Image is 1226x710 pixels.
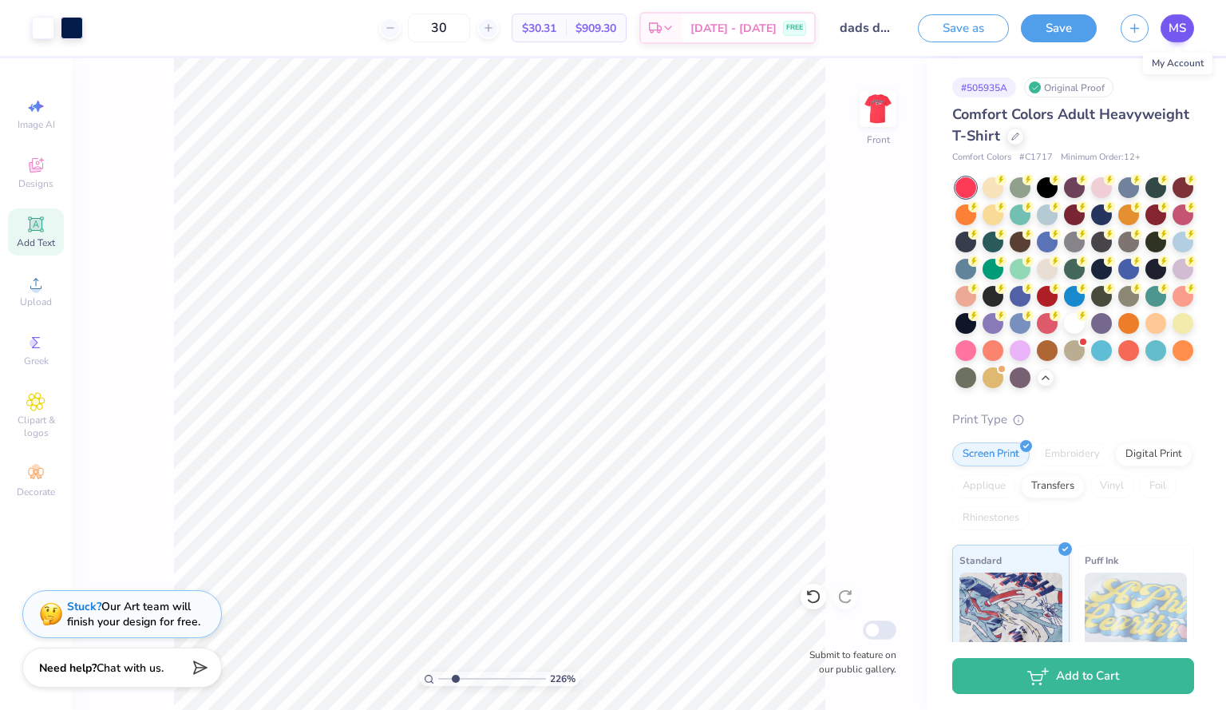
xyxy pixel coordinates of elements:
div: Transfers [1021,474,1085,498]
span: 226 % [550,672,575,686]
span: Add Text [17,236,55,249]
div: Rhinestones [952,506,1030,530]
span: Clipart & logos [8,414,64,439]
span: MS [1169,19,1186,38]
span: $30.31 [522,20,556,37]
div: Original Proof [1024,77,1113,97]
span: Designs [18,177,53,190]
button: Save as [918,14,1009,42]
span: Image AI [18,118,55,131]
div: # 505935A [952,77,1016,97]
span: Chat with us. [97,660,164,676]
img: Front [862,93,894,125]
div: Our Art team will finish your design for free. [67,599,200,629]
span: # C1717 [1019,151,1053,165]
div: Screen Print [952,442,1030,466]
strong: Stuck? [67,599,101,614]
div: Digital Print [1115,442,1192,466]
div: Applique [952,474,1016,498]
label: Submit to feature on our public gallery. [801,648,896,676]
span: Greek [24,355,49,367]
div: Embroidery [1034,442,1110,466]
div: My Account [1143,52,1212,74]
div: Foil [1139,474,1177,498]
span: Standard [959,552,1002,569]
img: Standard [959,573,1062,652]
span: Minimum Order: 12 + [1061,151,1141,165]
div: Print Type [952,411,1194,429]
span: Upload [20,296,52,308]
span: [DATE] - [DATE] [690,20,777,37]
span: Comfort Colors [952,151,1011,165]
img: Puff Ink [1085,573,1188,652]
button: Add to Cart [952,658,1194,694]
div: Vinyl [1090,474,1134,498]
input: – – [408,14,470,42]
input: Untitled Design [828,12,906,44]
span: FREE [786,22,803,34]
span: Decorate [17,486,55,498]
div: Front [867,133,890,147]
strong: Need help? [39,660,97,676]
span: Comfort Colors Adult Heavyweight T-Shirt [952,105,1189,145]
button: Save [1021,14,1097,42]
a: MS [1161,14,1194,42]
span: Puff Ink [1085,552,1118,569]
span: $909.30 [575,20,616,37]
